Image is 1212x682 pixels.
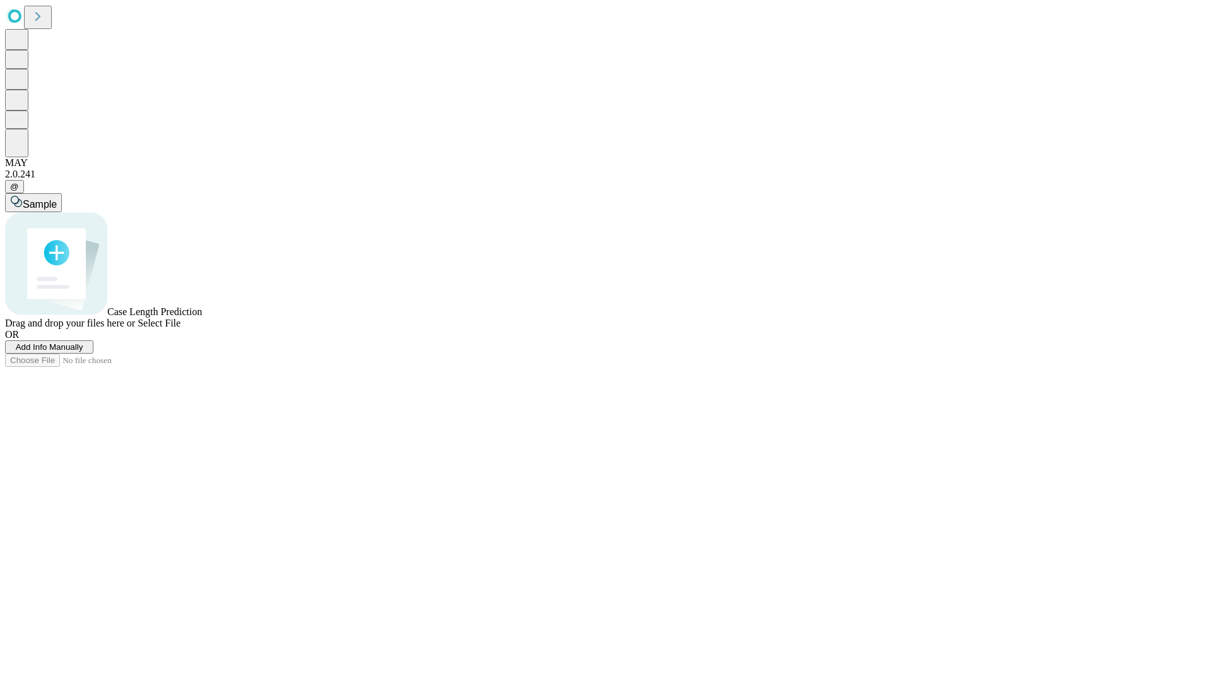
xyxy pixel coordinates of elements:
span: Sample [23,199,57,210]
span: Add Info Manually [16,342,83,352]
button: @ [5,180,24,193]
span: Drag and drop your files here or [5,318,135,328]
span: Case Length Prediction [107,306,202,317]
div: MAY [5,157,1207,169]
button: Add Info Manually [5,340,93,354]
span: @ [10,182,19,191]
span: OR [5,329,19,340]
div: 2.0.241 [5,169,1207,180]
button: Sample [5,193,62,212]
span: Select File [138,318,181,328]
